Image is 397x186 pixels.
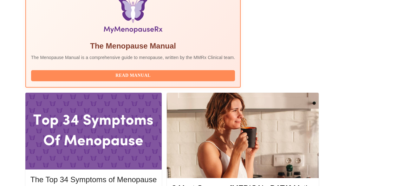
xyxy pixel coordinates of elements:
span: Read Manual [37,72,229,80]
a: Read Manual [31,72,237,78]
h5: The Top 34 Symptoms of Menopause [30,175,157,185]
button: Read Manual [31,70,235,81]
h5: The Menopause Manual [31,41,235,51]
p: The Menopause Manual is a comprehensive guide to menopause, written by the MMRx Clinical team. [31,54,235,61]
